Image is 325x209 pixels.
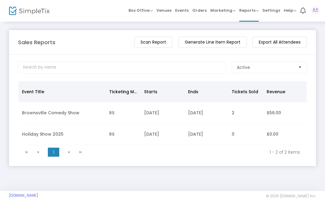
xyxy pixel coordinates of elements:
[18,102,106,124] td: Brownsville Comedy Show
[18,81,307,145] div: Data table
[296,62,304,73] button: Select
[134,37,172,48] m-button: Scan Report
[237,64,250,70] span: Active
[9,193,38,198] a: [DOMAIN_NAME]
[18,61,226,74] input: Search by name
[184,102,228,124] td: [DATE]
[178,37,247,48] m-button: Generate Line Item Report
[141,102,184,124] td: [DATE]
[263,102,307,124] td: $56.00
[184,81,228,102] th: Ends
[263,124,307,145] td: $0.00
[141,81,184,102] th: Starts
[106,102,141,124] td: RS
[252,37,307,48] m-button: Export All Attendees
[184,124,228,145] td: [DATE]
[210,8,236,13] span: Marketing
[48,148,59,157] span: Page 1
[228,102,263,124] td: 2
[266,194,316,198] span: © 2025 [DOMAIN_NAME] Inc.
[228,124,263,145] td: 0
[128,8,153,13] span: Box Office
[106,124,141,145] td: RS
[18,81,106,102] th: Event Title
[262,3,280,18] span: Settings
[175,3,189,18] span: Events
[267,89,285,95] span: Revenue
[192,3,207,18] span: Orders
[239,8,259,13] span: Reports
[156,3,172,18] span: Venues
[91,149,300,155] kendo-pager-info: 1 - 2 of 2 items
[228,81,263,102] th: Tickets Sold
[141,124,184,145] td: [DATE]
[284,8,296,13] span: Help
[106,81,141,102] th: Ticketing Mode
[18,38,55,46] m-panel-title: Sales Reports
[18,124,106,145] td: Holiday Show 2025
